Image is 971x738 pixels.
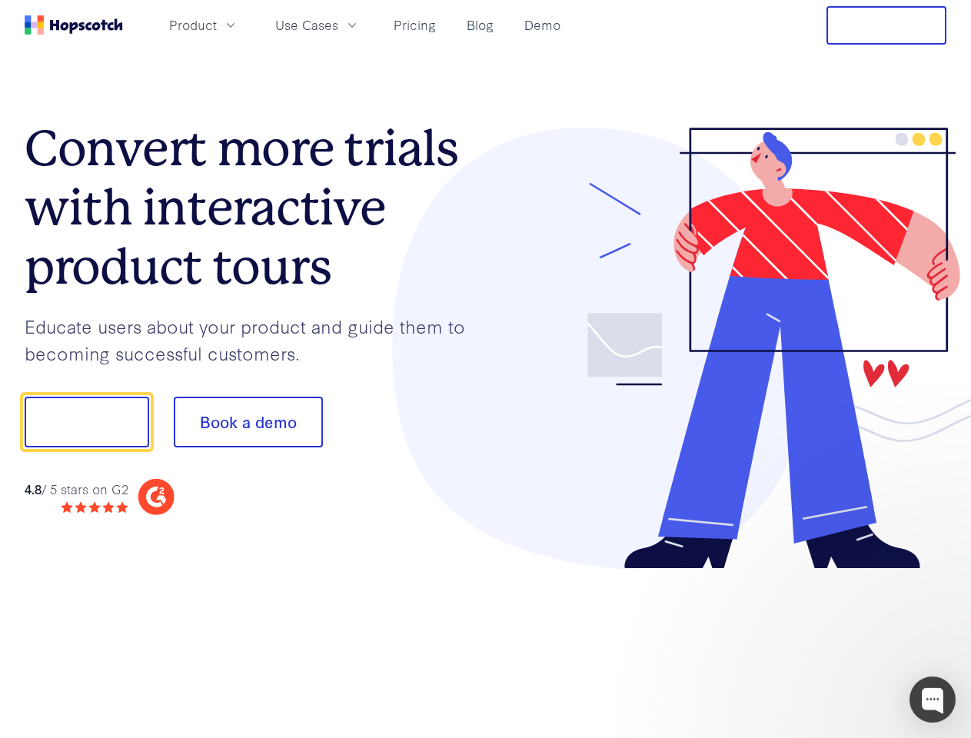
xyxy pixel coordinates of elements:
span: Use Cases [275,15,338,35]
a: Pricing [387,12,442,38]
button: Product [160,12,248,38]
h1: Convert more trials with interactive product tours [25,119,486,296]
a: Blog [461,12,500,38]
button: Show me! [25,397,149,447]
p: Educate users about your product and guide them to becoming successful customers. [25,313,486,366]
button: Book a demo [174,397,323,447]
strong: 4.8 [25,480,42,497]
button: Free Trial [826,6,946,45]
button: Use Cases [266,12,369,38]
a: Demo [518,12,567,38]
a: Home [25,15,123,35]
div: / 5 stars on G2 [25,480,128,499]
span: Product [169,15,217,35]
